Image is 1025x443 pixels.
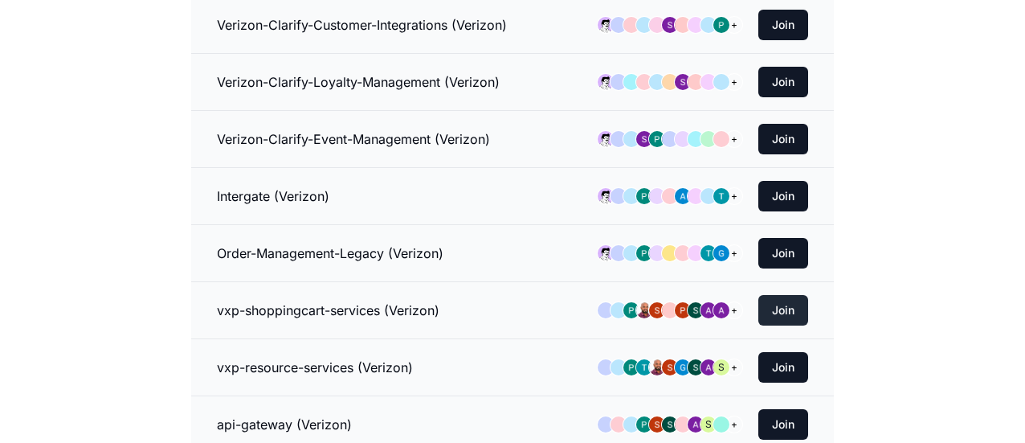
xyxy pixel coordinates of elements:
img: ACg8ocJJ9wOaTkeMauVrev4VLW_8tKmEluUeKNxptGL4V32TKRkCPQ=s96-c [688,359,704,375]
img: ACg8ocICPzw3TCJpbvP5oqTUw-OeQ5tPEuPuFHVtyaCnfaAagCbpGQ=s96-c [700,359,717,375]
h1: S [705,418,712,431]
h3: Intergate (Verizon) [217,187,329,206]
button: Join [758,295,808,326]
img: ACg8ocL-P3SnoSMinE6cJ4KuvimZdrZkjavFcOgZl8SznIp-YIbKyw=s96-c [700,245,717,261]
div: + [726,17,742,33]
img: ACg8ocJJ9wOaTkeMauVrev4VLW_8tKmEluUeKNxptGL4V32TKRkCPQ=s96-c [688,302,704,318]
img: ACg8ocKz7EBFCnWPdTv19o9m_nca3N0OVJEOQCGwElfmCyRVJ95dZw=s96-c [675,188,691,204]
div: + [726,245,742,261]
img: ACg8ocICPzw3TCJpbvP5oqTUw-OeQ5tPEuPuFHVtyaCnfaAagCbpGQ=s96-c [700,302,717,318]
h3: Verizon-Clarify-Loyalty-Management (Verizon) [217,72,500,92]
img: avatar [598,245,614,261]
img: ACg8ocL-P3SnoSMinE6cJ4KuvimZdrZkjavFcOgZl8SznIp-YIbKyw=s96-c [636,359,652,375]
button: Join [758,10,808,40]
img: ACg8ocJAcLg99A07DI0Bjb7YTZ7lO98p9p7gxWo-JnGaDHMkGyQblA=s96-c [675,302,691,318]
h3: Order-Management-Legacy (Verizon) [217,244,443,263]
img: ACg8ocLL3vXvdba5S5V7nChXuiKYjYAj5GQFF3QGVBb6etwgLiZA=s96-c [636,188,652,204]
img: avatar [598,188,614,204]
img: ACg8ocLL3vXvdba5S5V7nChXuiKYjYAj5GQFF3QGVBb6etwgLiZA=s96-c [623,359,639,375]
img: ACg8ocLg2_KGMaESmVdPJoxlc_7O_UeM10l1C5GIc0P9QNRQFTV7=s96-c [662,359,678,375]
button: Join [758,352,808,383]
div: + [726,302,742,318]
div: + [726,131,742,147]
h3: vxp-shoppingcart-services (Verizon) [217,301,439,320]
img: ACg8ocLL3vXvdba5S5V7nChXuiKYjYAj5GQFF3QGVBb6etwgLiZA=s96-c [636,245,652,261]
h3: Verizon-Clarify-Event-Management (Verizon) [217,129,490,149]
img: avatar [598,131,614,147]
img: ACg8ocIpWYaV2uWFLDfsvApOy6-lY0d_Qcq218dZjDbEexeynHUXZQ=s96-c [636,302,652,318]
div: + [726,74,742,90]
img: ACg8ocLg2_KGMaESmVdPJoxlc_7O_UeM10l1C5GIc0P9QNRQFTV7=s96-c [649,416,665,433]
img: ACg8ocIWiwAYXQEMfgzNsNWLWq1AaxNeuCMHp8ygpDFVvfhipp8BYw=s96-c [713,302,729,318]
img: ACg8ocLgD4B0PbMnFCRezSs6CxZErLn06tF4Svvl2GU3TFAxQEAh9w=s96-c [713,245,729,261]
button: Join [758,67,808,97]
h3: Verizon-Clarify-Customer-Integrations (Verizon) [217,15,507,35]
h3: vxp-resource-services (Verizon) [217,358,413,377]
div: + [726,416,742,433]
img: ACg8ocLL3vXvdba5S5V7nChXuiKYjYAj5GQFF3QGVBb6etwgLiZA=s96-c [623,302,639,318]
div: + [726,359,742,375]
button: Join [758,409,808,440]
h3: api-gateway (Verizon) [217,415,352,434]
img: ACg8ocIpWYaV2uWFLDfsvApOy6-lY0d_Qcq218dZjDbEexeynHUXZQ=s96-c [649,359,665,375]
img: ACg8ocLMZVwJcQ6ienYYOShb2_tczwC2Z7Z6u8NUc1SVA7ddq9cPVg=s96-c [662,17,678,33]
img: avatar [598,74,614,90]
img: ACg8ocLg2_KGMaESmVdPJoxlc_7O_UeM10l1C5GIc0P9QNRQFTV7=s96-c [649,302,665,318]
h1: S [718,361,725,374]
img: ACg8ocLL3vXvdba5S5V7nChXuiKYjYAj5GQFF3QGVBb6etwgLiZA=s96-c [713,17,729,33]
img: ACg8ocJJ9wOaTkeMauVrev4VLW_8tKmEluUeKNxptGL4V32TKRkCPQ=s96-c [662,416,678,433]
img: ACg8ocLL3vXvdba5S5V7nChXuiKYjYAj5GQFF3QGVBb6etwgLiZA=s96-c [636,416,652,433]
button: Join [758,124,808,154]
div: + [726,188,742,204]
img: ACg8ocL-P3SnoSMinE6cJ4KuvimZdrZkjavFcOgZl8SznIp-YIbKyw=s96-c [713,188,729,204]
img: ACg8ocLMZVwJcQ6ienYYOShb2_tczwC2Z7Z6u8NUc1SVA7ddq9cPVg=s96-c [675,74,691,90]
button: Join [758,181,808,211]
img: avatar [598,17,614,33]
button: Join [758,238,808,269]
img: ACg8ocLgD4B0PbMnFCRezSs6CxZErLn06tF4Svvl2GU3TFAxQEAh9w=s96-c [675,359,691,375]
img: ACg8ocLL3vXvdba5S5V7nChXuiKYjYAj5GQFF3QGVBb6etwgLiZA=s96-c [649,131,665,147]
img: ACg8ocLMZVwJcQ6ienYYOShb2_tczwC2Z7Z6u8NUc1SVA7ddq9cPVg=s96-c [636,131,652,147]
img: ACg8ocICPzw3TCJpbvP5oqTUw-OeQ5tPEuPuFHVtyaCnfaAagCbpGQ=s96-c [688,416,704,433]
